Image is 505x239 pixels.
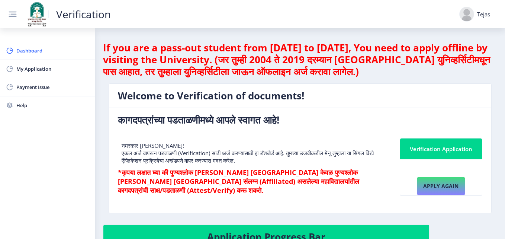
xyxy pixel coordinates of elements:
span: Payment Issue [16,83,89,92]
img: solapur_logo.png [25,1,48,27]
h4: Welcome to Verification of documents! [118,90,482,102]
div: Verification Application [409,144,473,153]
span: Dashboard [16,46,89,55]
span: My Application [16,64,89,73]
p: नमस्कार [PERSON_NAME]! एकल अर्ज वापरून पडताळणी (Verification) साठी अर्ज करण्यासाठी हा डॅशबोर्ड आह... [122,142,385,164]
h4: कागदपत्रांच्या पडताळणीमध्ये आपले स्वागत आहे! [118,114,482,126]
div: Tejas [477,10,490,18]
span: Help [16,101,89,110]
h6: *कृपया लक्षात घ्या की पुण्यश्लोक [PERSON_NAME] [GEOGRAPHIC_DATA] केवळ पुण्यश्लोक [PERSON_NAME] [G... [118,168,389,195]
h4: If you are a pass-out student from [DATE] to [DATE], You need to apply offline by visiting the Un... [103,42,497,77]
a: Verification [48,10,118,18]
button: Apply again [417,177,465,195]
